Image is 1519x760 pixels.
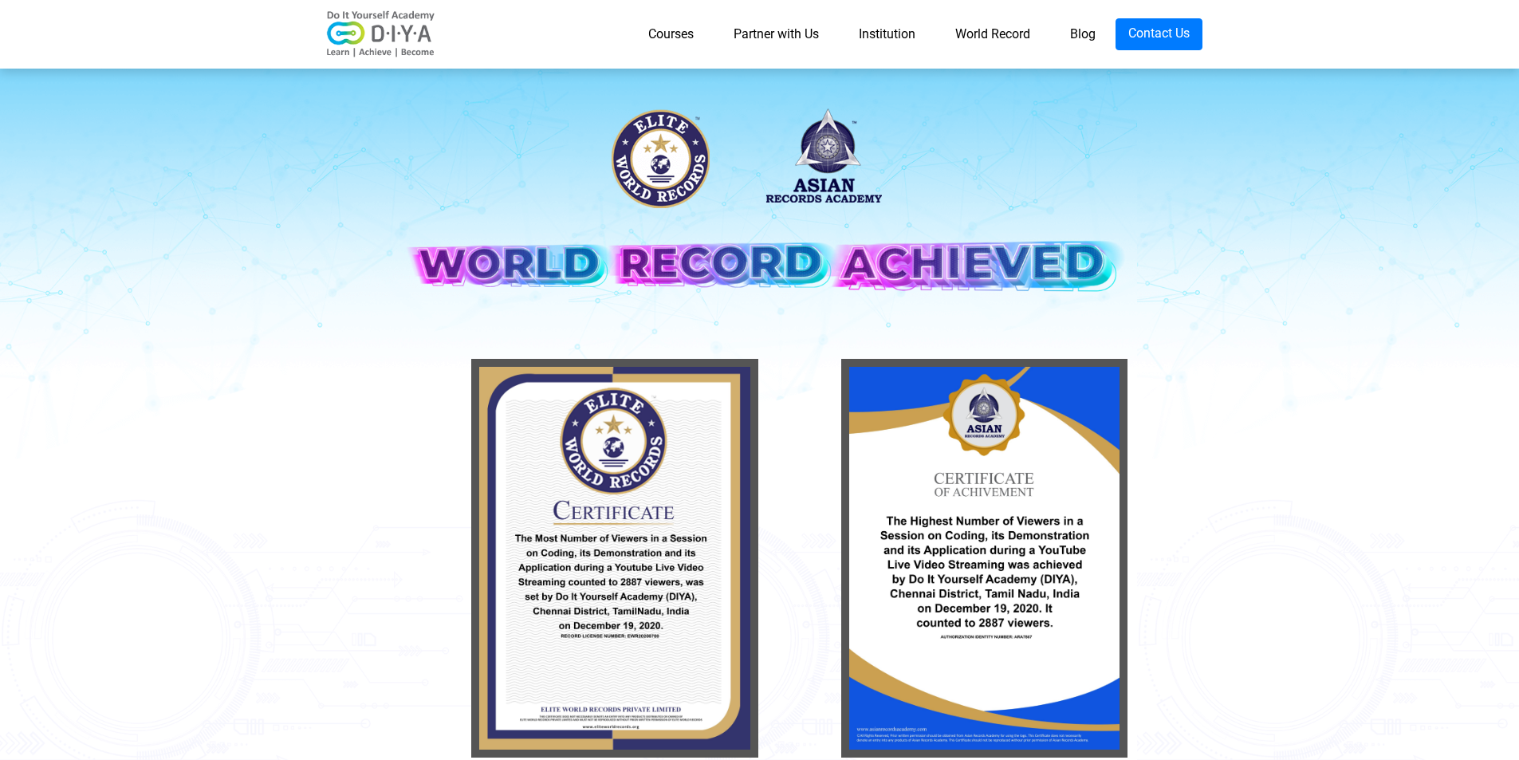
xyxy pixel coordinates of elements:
[628,18,714,50] a: Courses
[1116,18,1202,50] a: Contact Us
[317,10,445,58] img: logo-v2.png
[393,95,1127,332] img: banner-desk.png
[935,18,1050,50] a: World Record
[714,18,839,50] a: Partner with Us
[471,359,758,758] img: Certificate 1
[1050,18,1116,50] a: Blog
[839,18,935,50] a: Institution
[841,359,1127,758] img: Certificate 2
